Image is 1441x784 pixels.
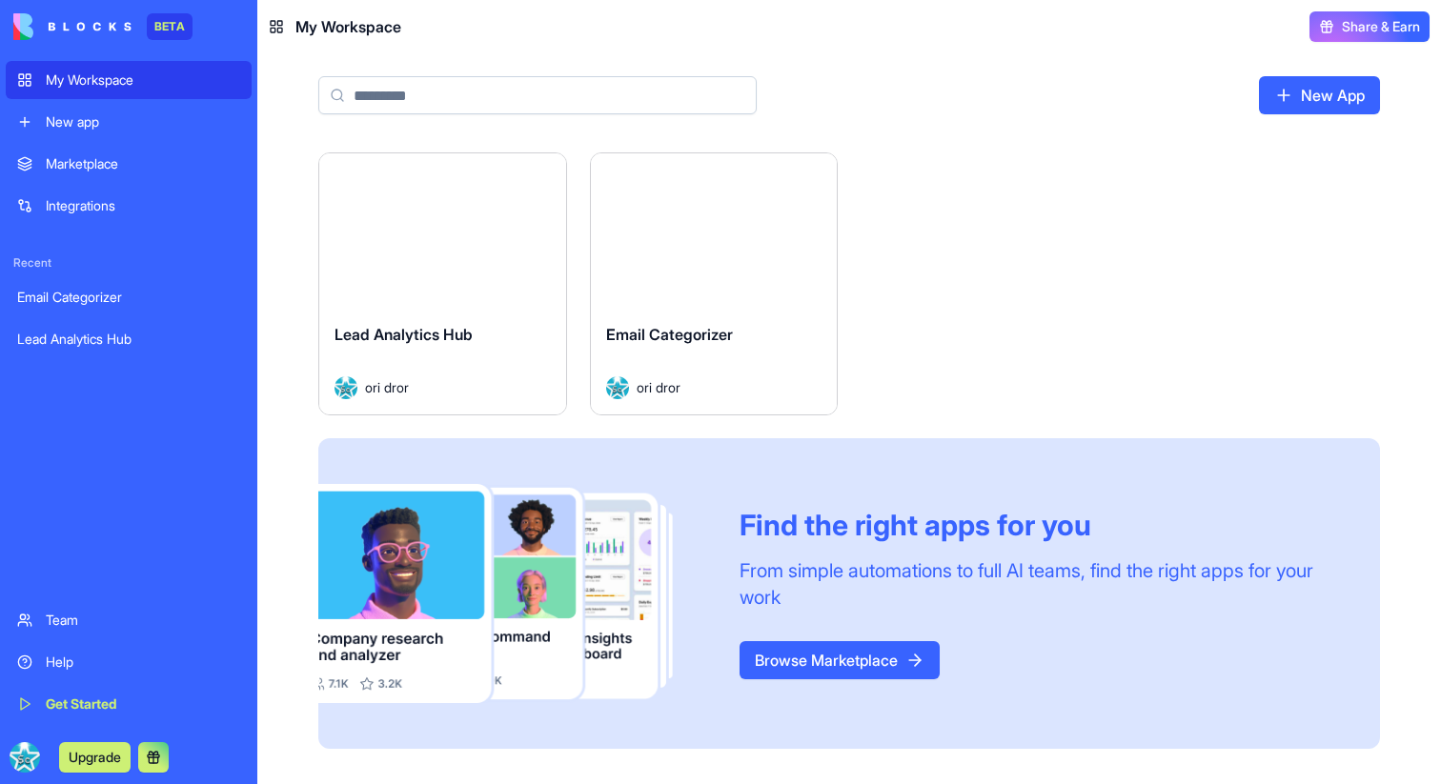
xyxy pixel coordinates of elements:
[740,508,1334,542] div: Find the right apps for you
[365,377,409,397] span: ori dror
[46,154,240,173] div: Marketplace
[46,694,240,714] div: Get Started
[46,112,240,131] div: New app
[147,13,193,40] div: BETA
[6,278,252,316] a: Email Categorizer
[10,742,40,773] img: ACg8ocIInin2p6pcjON7snjoCg-HMTItrRaEI8bAy78i330DTAFXXnte=s96-c
[6,255,252,271] span: Recent
[1342,17,1420,36] span: Share & Earn
[606,376,629,399] img: Avatar
[1259,76,1380,114] a: New App
[6,601,252,639] a: Team
[59,747,131,766] a: Upgrade
[6,685,252,723] a: Get Started
[6,187,252,225] a: Integrations
[295,15,401,38] span: My Workspace
[13,13,132,40] img: logo
[17,288,240,307] div: Email Categorizer
[46,196,240,215] div: Integrations
[46,70,240,90] div: My Workspace
[335,376,357,399] img: Avatar
[17,330,240,349] div: Lead Analytics Hub
[6,145,252,183] a: Marketplace
[1309,11,1430,42] button: Share & Earn
[6,320,252,358] a: Lead Analytics Hub
[46,611,240,630] div: Team
[740,557,1334,611] div: From simple automations to full AI teams, find the right apps for your work
[13,13,193,40] a: BETA
[6,103,252,141] a: New app
[6,61,252,99] a: My Workspace
[335,325,473,344] span: Lead Analytics Hub
[46,653,240,672] div: Help
[6,643,252,681] a: Help
[318,484,709,703] img: Frame_181_egmpey.png
[606,325,733,344] span: Email Categorizer
[637,377,680,397] span: ori dror
[59,742,131,773] button: Upgrade
[318,152,567,415] a: Lead Analytics HubAvatarori dror
[740,641,940,679] a: Browse Marketplace
[590,152,839,415] a: Email CategorizerAvatarori dror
